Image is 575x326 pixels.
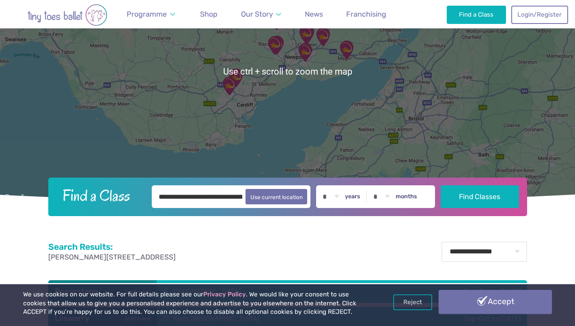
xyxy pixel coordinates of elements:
h2: Search Results: [48,242,176,252]
span: Shop [200,10,218,18]
div: Langstone Village Hall [310,24,336,50]
a: Shop [196,5,221,24]
div: Maes Y Coed Community Centre [222,64,249,91]
label: years [345,193,360,200]
div: Magor & Undy Community Hub [333,36,360,63]
span: Our Story [241,10,273,18]
a: Find a Class [447,6,506,24]
a: Franchising [342,5,390,24]
a: Login/Register [511,6,568,24]
label: months [396,193,417,200]
span: News [305,10,323,18]
h2: Find a Class [56,185,146,206]
div: [GEOGRAPHIC_DATA] [157,280,366,303]
div: Sep-Oct on [366,280,527,303]
img: Google [2,193,29,204]
div: Tydu Community Hall [263,32,290,58]
img: tiny toes ballet [11,4,124,26]
span: Programme [127,10,167,18]
button: Use current location [246,189,308,204]
button: Find Classes [441,185,519,208]
a: News [301,5,327,24]
a: Our Story [237,5,285,24]
a: Reject [393,294,432,310]
a: Privacy Policy [203,291,246,298]
p: We use cookies on our website. For full details please see our . We would like your consent to us... [23,290,367,317]
a: Programme [123,5,179,24]
span: Franchising [346,10,386,18]
div: 1Gym Newport [292,39,319,66]
a: Accept [439,290,552,313]
a: Open this area in Google Maps (opens a new window) [2,193,29,204]
div: Rhiwderin Village Hall [261,32,288,59]
div: Caerleon Scout Hut [293,21,319,48]
div: Llandaff North and Gabalfa Hub [216,73,243,99]
p: [PERSON_NAME][STREET_ADDRESS] [48,252,176,262]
